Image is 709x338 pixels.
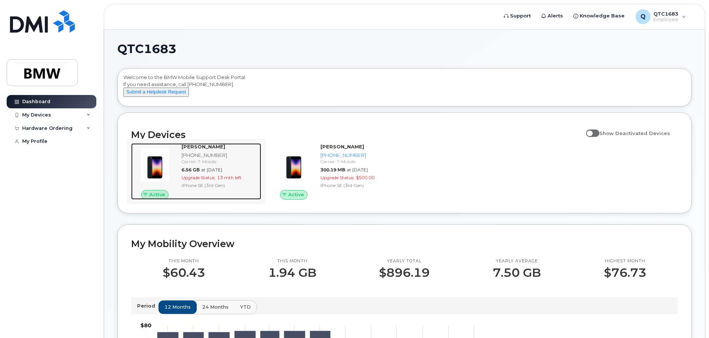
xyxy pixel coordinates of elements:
[347,167,368,173] span: at [DATE]
[320,158,397,165] div: Carrier: T-Mobile
[320,144,364,150] strong: [PERSON_NAME]
[117,43,176,55] span: QTC1683
[163,258,205,264] p: This month
[149,191,165,198] span: Active
[379,258,430,264] p: Yearly total
[131,143,261,200] a: Active[PERSON_NAME][PHONE_NUMBER]Carrier: T-Mobile6.56 GBat [DATE]Upgrade Status:13 mth leftiPhon...
[137,147,173,183] img: image20231002-3703462-1angbar.jpeg
[182,152,258,159] div: [PHONE_NUMBER]
[379,266,430,279] p: $896.19
[182,144,225,150] strong: [PERSON_NAME]
[137,302,158,309] p: Period
[320,167,345,173] span: 300.19 MB
[268,266,316,279] p: 1.94 GB
[320,175,354,180] span: Upgrade Status:
[268,258,316,264] p: This month
[123,89,189,95] a: Submit a Helpdesk Request
[270,143,400,200] a: Active[PERSON_NAME][PHONE_NUMBER]Carrier: T-Mobile300.19 MBat [DATE]Upgrade Status:$500.00iPhone ...
[493,258,541,264] p: Yearly average
[131,129,582,140] h2: My Devices
[604,266,646,279] p: $76.73
[240,303,251,311] span: YTD
[586,126,592,132] input: Show Deactivated Devices
[163,266,205,279] p: $60.43
[182,175,216,180] span: Upgrade Status:
[201,167,222,173] span: at [DATE]
[320,152,397,159] div: [PHONE_NUMBER]
[599,130,670,136] span: Show Deactivated Devices
[493,266,541,279] p: 7.50 GB
[131,238,678,249] h2: My Mobility Overview
[182,167,200,173] span: 6.56 GB
[123,74,686,104] div: Welcome to the BMW Mobile Support Desk Portal If you need assistance, call [PHONE_NUMBER].
[123,88,189,97] button: Submit a Helpdesk Request
[276,147,312,183] img: image20231002-3703462-1angbar.jpeg
[182,158,258,165] div: Carrier: T-Mobile
[356,175,375,180] span: $500.00
[202,303,229,311] span: 24 months
[182,182,258,188] div: iPhone SE (3rd Gen)
[217,175,242,180] span: 13 mth left
[320,182,397,188] div: iPhone SE (3rd Gen)
[604,258,646,264] p: Highest month
[140,322,152,329] tspan: $80
[677,306,703,332] iframe: Messenger Launcher
[288,191,304,198] span: Active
